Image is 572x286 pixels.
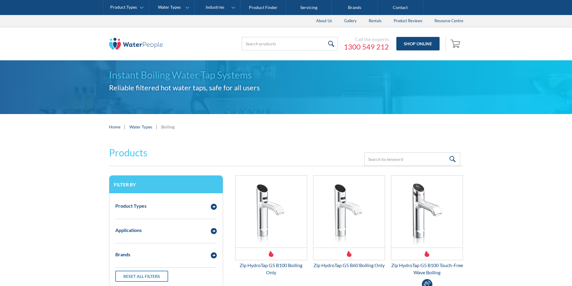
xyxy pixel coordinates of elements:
a: Resource Centre [428,15,469,27]
a: Gallery [338,15,363,27]
div: Brands [115,251,130,258]
div: Industries [206,5,224,10]
a: Zip HydroTap G5 B60 Boiling Only Zip HydroTap G5 B60 Boiling Only [313,175,385,269]
input: Search products [242,37,338,50]
div: Call the experts [344,36,389,42]
img: The Water People [109,38,163,50]
div: Boiling [161,124,174,130]
div: Zip HydroTap G5 B100 Boiling Only [235,262,307,276]
a: Water Types [129,124,152,130]
h2: Products [109,146,147,160]
div: Zip HydroTap G5 B60 Boiling Only [313,262,385,269]
img: Zip HydroTap G5 B60 Boiling Only [313,176,385,248]
a: Zip HydroTap G5 B100 Boiling OnlyZip HydroTap G5 B100 Boiling Only [235,175,307,276]
input: Search by keyword [364,152,460,166]
img: shopping cart [450,39,462,48]
div: | [123,123,126,130]
a: Product Reviews [388,15,428,27]
a: About Us [310,15,338,27]
a: Rentals [363,15,388,27]
div: Zip HydroTap G5 B100 Touch-Free Wave Boiling [391,262,463,276]
a: Open cart [449,37,463,51]
div: Product Types [110,5,137,10]
a: 1300 549 212 [344,42,389,51]
div: Product Types [115,202,147,209]
div: | [155,123,158,130]
img: Zip HydroTap G5 B100 Touch-Free Wave Boiling [391,176,463,248]
a: Zip HydroTap G5 B100 Touch-Free Wave BoilingZip HydroTap G5 B100 Touch-Free Wave Boiling [391,175,463,276]
h3: Filter by [114,182,218,187]
a: Home [109,124,120,130]
h1: Instant Boiling Water Tap Systems [109,68,463,82]
a: Shop Online [396,37,440,50]
img: Zip HydroTap G5 B100 Boiling Only [235,176,307,248]
a: Reset all filters [115,271,168,282]
h2: Reliable filtered hot water taps, safe for all users [109,82,463,93]
div: Water Types [158,5,181,10]
div: Applications [115,227,142,234]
